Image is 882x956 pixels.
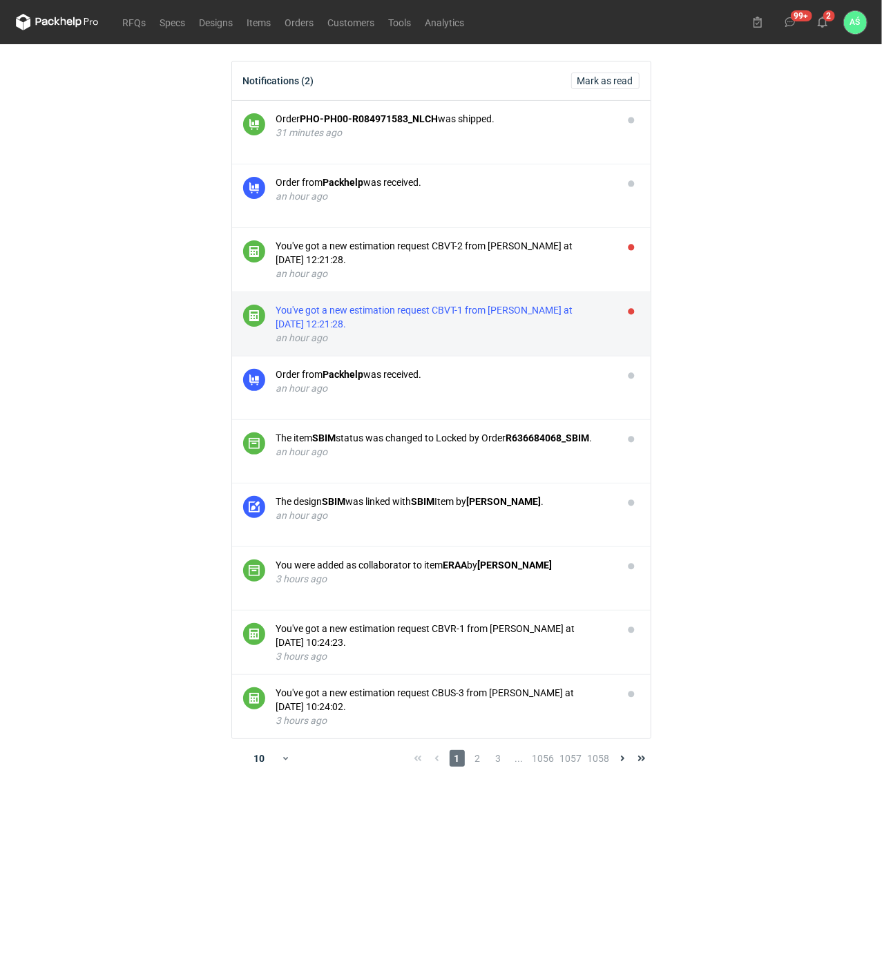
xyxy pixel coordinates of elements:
[193,14,240,30] a: Designs
[276,572,612,586] div: 3 hours ago
[237,749,282,768] div: 10
[321,14,382,30] a: Customers
[276,112,612,140] button: OrderPHO-PH00-R084971583_NLCHwas shipped.31 minutes ago
[276,686,612,714] div: You've got a new estimation request CBUS-3 from [PERSON_NAME] at [DATE] 10:24:02.
[278,14,321,30] a: Orders
[276,331,612,345] div: an hour ago
[276,175,612,203] button: Order fromPackhelpwas received.an hour ago
[450,750,465,767] span: 1
[506,432,590,443] strong: R636684068_SBIM
[276,126,612,140] div: 31 minutes ago
[276,622,612,649] div: You've got a new estimation request CBVR-1 from [PERSON_NAME] at [DATE] 10:24:23.
[116,14,153,30] a: RFQs
[571,73,640,89] button: Mark as read
[276,303,612,345] button: You've got a new estimation request CBVT-1 from [PERSON_NAME] at [DATE] 12:21:28.an hour ago
[276,367,612,381] div: Order from was received.
[276,189,612,203] div: an hour ago
[276,558,612,572] div: You were added as collaborator to item by
[276,431,612,445] div: The item status was changed to Locked by Order .
[16,14,99,30] svg: Packhelp Pro
[779,11,801,33] button: 99+
[276,558,612,586] button: You were added as collaborator to itemERAAby[PERSON_NAME]3 hours ago
[577,76,633,86] span: Mark as read
[276,267,612,280] div: an hour ago
[323,177,364,188] strong: Packhelp
[491,750,506,767] span: 3
[844,11,867,34] button: AŚ
[300,113,439,124] strong: PHO-PH00-R084971583_NLCH
[412,496,435,507] strong: SBIM
[276,649,612,663] div: 3 hours ago
[276,303,612,331] div: You've got a new estimation request CBVT-1 from [PERSON_NAME] at [DATE] 12:21:28.
[276,714,612,727] div: 3 hours ago
[276,622,612,663] button: You've got a new estimation request CBVR-1 from [PERSON_NAME] at [DATE] 10:24:23.3 hours ago
[276,112,612,126] div: Order was shipped.
[470,750,486,767] span: 2
[533,750,555,767] span: 1056
[276,686,612,727] button: You've got a new estimation request CBUS-3 from [PERSON_NAME] at [DATE] 10:24:02.3 hours ago
[276,175,612,189] div: Order from was received.
[276,381,612,395] div: an hour ago
[276,495,612,522] button: The designSBIMwas linked withSBIMItem by[PERSON_NAME].an hour ago
[560,750,582,767] span: 1057
[276,431,612,459] button: The itemSBIMstatus was changed to Locked by OrderR636684068_SBIM.an hour ago
[467,496,541,507] strong: [PERSON_NAME]
[512,750,527,767] span: ...
[323,369,364,380] strong: Packhelp
[276,239,612,267] div: You've got a new estimation request CBVT-2 from [PERSON_NAME] at [DATE] 12:21:28.
[588,750,610,767] span: 1058
[153,14,193,30] a: Specs
[313,432,336,443] strong: SBIM
[812,11,834,33] button: 2
[478,560,553,571] strong: [PERSON_NAME]
[443,560,468,571] strong: ERAA
[276,508,612,522] div: an hour ago
[276,495,612,508] div: The design was linked with Item by .
[276,367,612,395] button: Order fromPackhelpwas received.an hour ago
[382,14,419,30] a: Tools
[323,496,346,507] strong: SBIM
[243,75,314,86] div: Notifications (2)
[276,239,612,280] button: You've got a new estimation request CBVT-2 from [PERSON_NAME] at [DATE] 12:21:28.an hour ago
[276,445,612,459] div: an hour ago
[844,11,867,34] div: Adrian Świerżewski
[419,14,472,30] a: Analytics
[240,14,278,30] a: Items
